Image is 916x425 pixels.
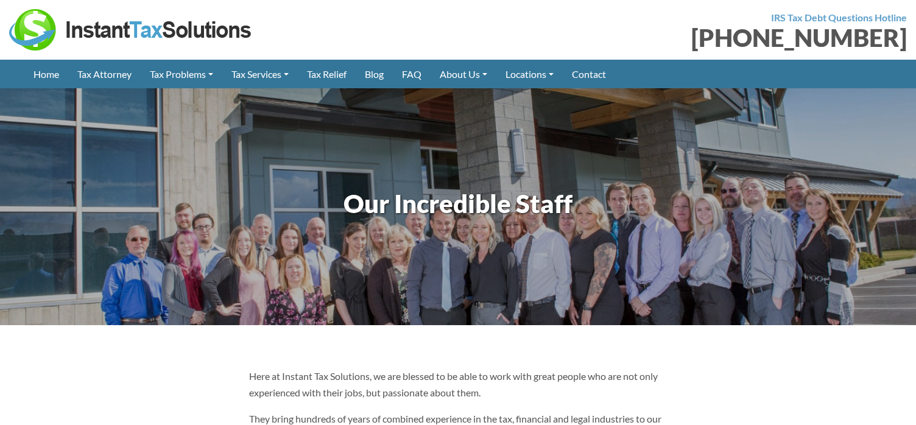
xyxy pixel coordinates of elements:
a: FAQ [393,60,431,88]
h1: Our Incredible Staff [30,186,886,222]
img: Instant Tax Solutions Logo [9,9,253,51]
a: Tax Attorney [68,60,141,88]
p: Here at Instant Tax Solutions, we are blessed to be able to work with great people who are not on... [249,368,668,401]
a: Home [24,60,68,88]
a: Locations [496,60,563,88]
strong: IRS Tax Debt Questions Hotline [771,12,907,23]
div: [PHONE_NUMBER] [467,26,907,50]
a: Blog [356,60,393,88]
a: Tax Services [222,60,298,88]
a: Contact [563,60,615,88]
a: About Us [431,60,496,88]
a: Instant Tax Solutions Logo [9,23,253,34]
a: Tax Relief [298,60,356,88]
a: Tax Problems [141,60,222,88]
